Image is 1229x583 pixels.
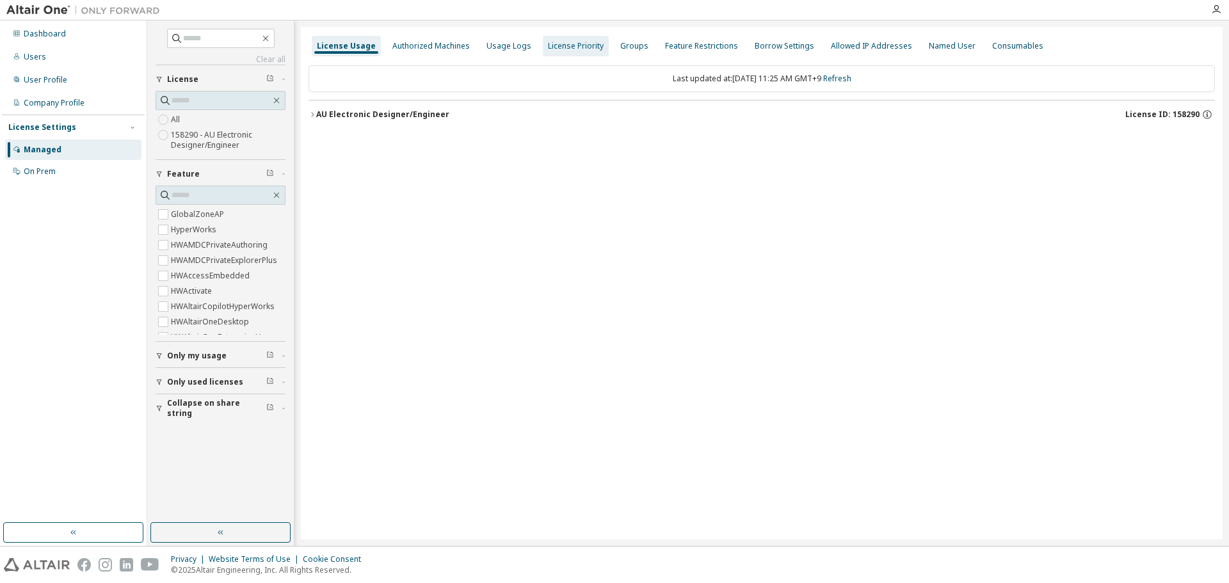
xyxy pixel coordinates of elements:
[486,41,531,51] div: Usage Logs
[548,41,604,51] div: License Priority
[24,52,46,62] div: Users
[156,65,285,93] button: License
[77,558,91,571] img: facebook.svg
[171,127,285,153] label: 158290 - AU Electronic Designer/Engineer
[309,65,1215,92] div: Last updated at: [DATE] 11:25 AM GMT+9
[171,330,276,345] label: HWAltairOneEnterpriseUser
[167,74,198,84] span: License
[171,207,227,222] label: GlobalZoneAP
[24,98,84,108] div: Company Profile
[156,394,285,422] button: Collapse on share string
[171,564,369,575] p: © 2025 Altair Engineering, Inc. All Rights Reserved.
[266,351,274,361] span: Clear filter
[831,41,912,51] div: Allowed IP Addresses
[309,100,1215,129] button: AU Electronic Designer/EngineerLicense ID: 158290
[316,109,449,120] div: AU Electronic Designer/Engineer
[317,41,376,51] div: License Usage
[171,554,209,564] div: Privacy
[156,54,285,65] a: Clear all
[24,166,56,177] div: On Prem
[24,75,67,85] div: User Profile
[99,558,112,571] img: instagram.svg
[171,299,277,314] label: HWAltairCopilotHyperWorks
[6,4,166,17] img: Altair One
[171,268,252,284] label: HWAccessEmbedded
[665,41,738,51] div: Feature Restrictions
[167,398,266,419] span: Collapse on share string
[392,41,470,51] div: Authorized Machines
[266,169,274,179] span: Clear filter
[929,41,976,51] div: Named User
[8,122,76,132] div: License Settings
[620,41,648,51] div: Groups
[156,368,285,396] button: Only used licenses
[171,314,252,330] label: HWAltairOneDesktop
[156,342,285,370] button: Only my usage
[171,284,214,299] label: HWActivate
[141,558,159,571] img: youtube.svg
[266,403,274,413] span: Clear filter
[266,377,274,387] span: Clear filter
[171,112,182,127] label: All
[992,41,1043,51] div: Consumables
[755,41,814,51] div: Borrow Settings
[167,351,227,361] span: Only my usage
[303,554,369,564] div: Cookie Consent
[823,73,851,84] a: Refresh
[171,253,280,268] label: HWAMDCPrivateExplorerPlus
[167,169,200,179] span: Feature
[4,558,70,571] img: altair_logo.svg
[167,377,243,387] span: Only used licenses
[209,554,303,564] div: Website Terms of Use
[120,558,133,571] img: linkedin.svg
[266,74,274,84] span: Clear filter
[1125,109,1200,120] span: License ID: 158290
[24,145,61,155] div: Managed
[171,237,270,253] label: HWAMDCPrivateAuthoring
[24,29,66,39] div: Dashboard
[171,222,219,237] label: HyperWorks
[156,160,285,188] button: Feature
